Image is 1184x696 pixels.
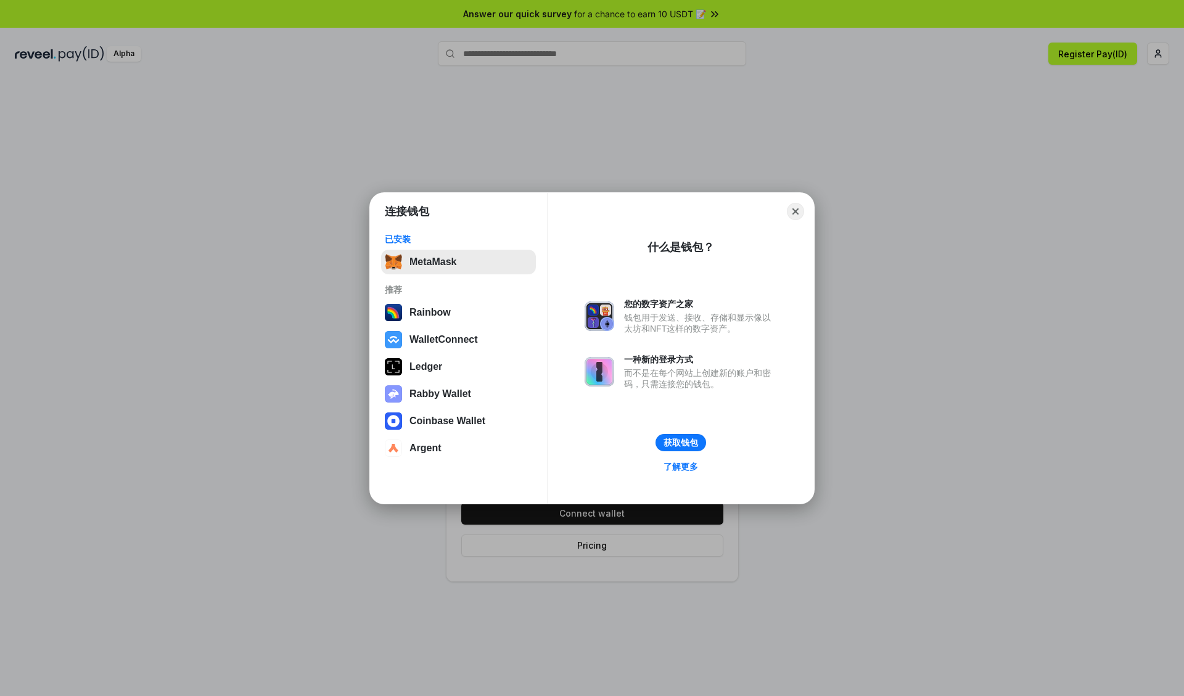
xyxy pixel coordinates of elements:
[385,284,532,295] div: 推荐
[381,436,536,461] button: Argent
[787,203,804,220] button: Close
[656,459,705,475] a: 了解更多
[409,256,456,268] div: MetaMask
[385,234,532,245] div: 已安装
[385,440,402,457] img: svg+xml,%3Csvg%20width%3D%2228%22%20height%3D%2228%22%20viewBox%3D%220%200%2028%2028%22%20fill%3D...
[409,388,471,399] div: Rabby Wallet
[385,358,402,375] img: svg+xml,%3Csvg%20xmlns%3D%22http%3A%2F%2Fwww.w3.org%2F2000%2Fsvg%22%20width%3D%2228%22%20height%3...
[385,204,429,219] h1: 连接钱包
[385,304,402,321] img: svg+xml,%3Csvg%20width%3D%22120%22%20height%3D%22120%22%20viewBox%3D%220%200%20120%20120%22%20fil...
[381,250,536,274] button: MetaMask
[381,382,536,406] button: Rabby Wallet
[585,357,614,387] img: svg+xml,%3Csvg%20xmlns%3D%22http%3A%2F%2Fwww.w3.org%2F2000%2Fsvg%22%20fill%3D%22none%22%20viewBox...
[409,443,442,454] div: Argent
[664,437,698,448] div: 获取钱包
[409,334,478,345] div: WalletConnect
[409,361,442,372] div: Ledger
[385,412,402,430] img: svg+xml,%3Csvg%20width%3D%2228%22%20height%3D%2228%22%20viewBox%3D%220%200%2028%2028%22%20fill%3D...
[409,307,451,318] div: Rainbow
[624,354,777,365] div: 一种新的登录方式
[624,298,777,309] div: 您的数字资产之家
[624,312,777,334] div: 钱包用于发送、接收、存储和显示像以太坊和NFT这样的数字资产。
[381,409,536,433] button: Coinbase Wallet
[664,461,698,472] div: 了解更多
[381,300,536,325] button: Rainbow
[656,434,706,451] button: 获取钱包
[647,240,714,255] div: 什么是钱包？
[381,327,536,352] button: WalletConnect
[385,331,402,348] img: svg+xml,%3Csvg%20width%3D%2228%22%20height%3D%2228%22%20viewBox%3D%220%200%2028%2028%22%20fill%3D...
[381,354,536,379] button: Ledger
[624,367,777,390] div: 而不是在每个网站上创建新的账户和密码，只需连接您的钱包。
[409,416,485,427] div: Coinbase Wallet
[585,301,614,331] img: svg+xml,%3Csvg%20xmlns%3D%22http%3A%2F%2Fwww.w3.org%2F2000%2Fsvg%22%20fill%3D%22none%22%20viewBox...
[385,385,402,403] img: svg+xml,%3Csvg%20xmlns%3D%22http%3A%2F%2Fwww.w3.org%2F2000%2Fsvg%22%20fill%3D%22none%22%20viewBox...
[385,253,402,271] img: svg+xml,%3Csvg%20fill%3D%22none%22%20height%3D%2233%22%20viewBox%3D%220%200%2035%2033%22%20width%...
